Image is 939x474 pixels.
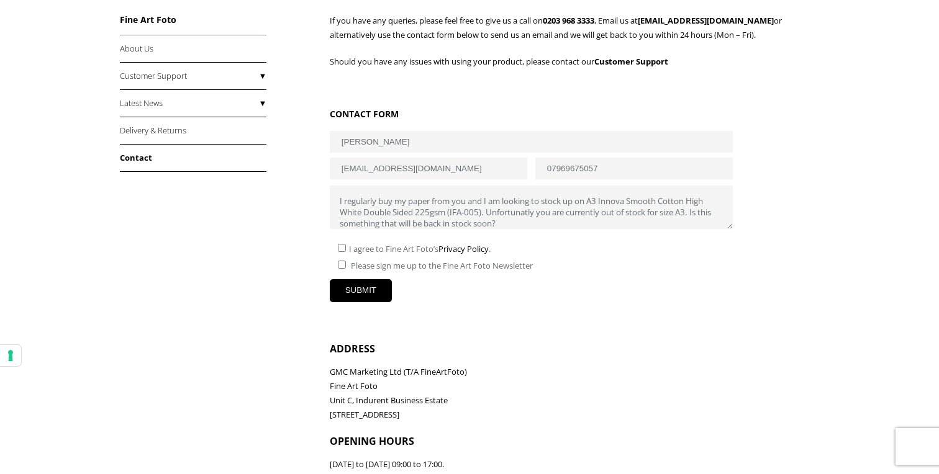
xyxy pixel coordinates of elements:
[438,243,489,254] a: Privacy Policy
[120,117,266,145] a: Delivery & Returns
[330,14,819,42] p: If you have any queries, please feel free to give us a call on , Email us at or alternatively use...
[330,238,722,254] div: I agree to Fine Art Foto’s .
[330,108,722,120] h3: CONTACT FORM
[330,434,819,448] h2: OPENING HOURS
[120,35,266,63] a: About Us
[330,342,819,355] h2: ADDRESS
[330,55,819,69] p: Should you have any issues with using your product, please contact our
[120,145,266,172] a: Contact
[330,365,819,422] p: GMC Marketing Ltd (T/A FineArtFoto) Fine Art Foto Unit C, Indurent Business Estate [STREET_ADDRESS]
[594,56,668,67] strong: Customer Support
[543,15,594,26] a: 0203 968 3333
[330,131,733,153] input: Name
[330,457,819,472] p: [DATE] to [DATE] 09:00 to 17:00.
[330,279,392,302] input: SUBMIT
[120,14,266,25] h3: Fine Art Foto
[349,260,533,271] span: Please sign me up to the Fine Art Foto Newsletter
[120,63,266,90] a: Customer Support
[638,15,774,26] a: [EMAIL_ADDRESS][DOMAIN_NAME]
[535,158,733,179] input: Phone
[330,158,527,179] input: Email
[120,90,266,117] a: Latest News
